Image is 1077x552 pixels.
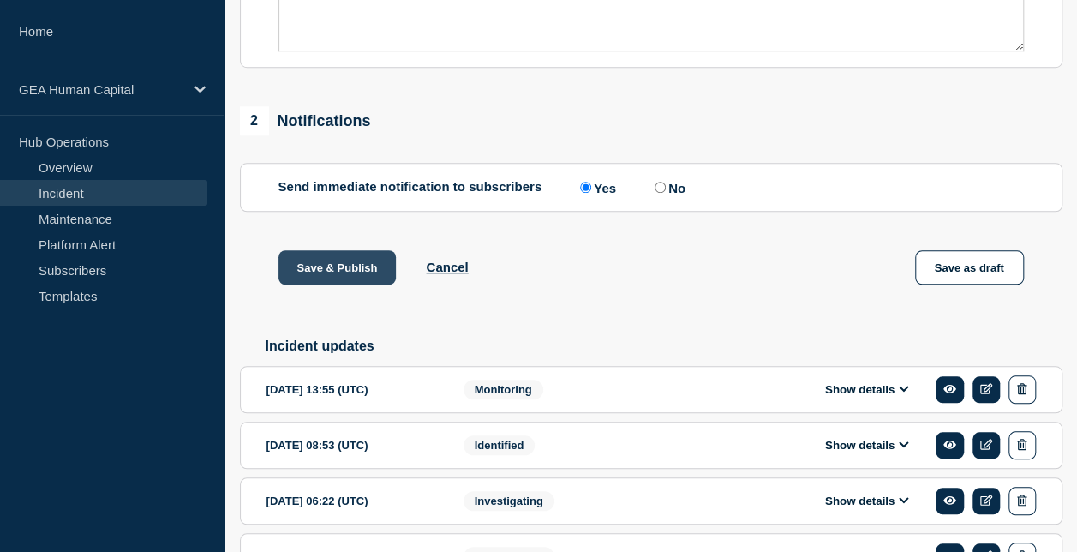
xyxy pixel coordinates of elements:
[278,250,397,285] button: Save & Publish
[278,179,1024,195] div: Send immediate notification to subscribers
[278,179,542,195] p: Send immediate notification to subscribers
[266,431,438,459] div: [DATE] 08:53 (UTC)
[464,435,536,455] span: Identified
[576,179,616,195] label: Yes
[650,179,685,195] label: No
[266,375,438,404] div: [DATE] 13:55 (UTC)
[464,491,554,511] span: Investigating
[266,339,1062,354] h2: Incident updates
[915,250,1024,285] button: Save as draft
[464,380,543,399] span: Monitoring
[426,260,468,274] button: Cancel
[240,106,371,135] div: Notifications
[580,182,591,193] input: Yes
[655,182,666,193] input: No
[266,487,438,515] div: [DATE] 06:22 (UTC)
[240,106,269,135] span: 2
[820,438,914,453] button: Show details
[19,82,183,97] p: GEA Human Capital
[820,382,914,397] button: Show details
[820,494,914,508] button: Show details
